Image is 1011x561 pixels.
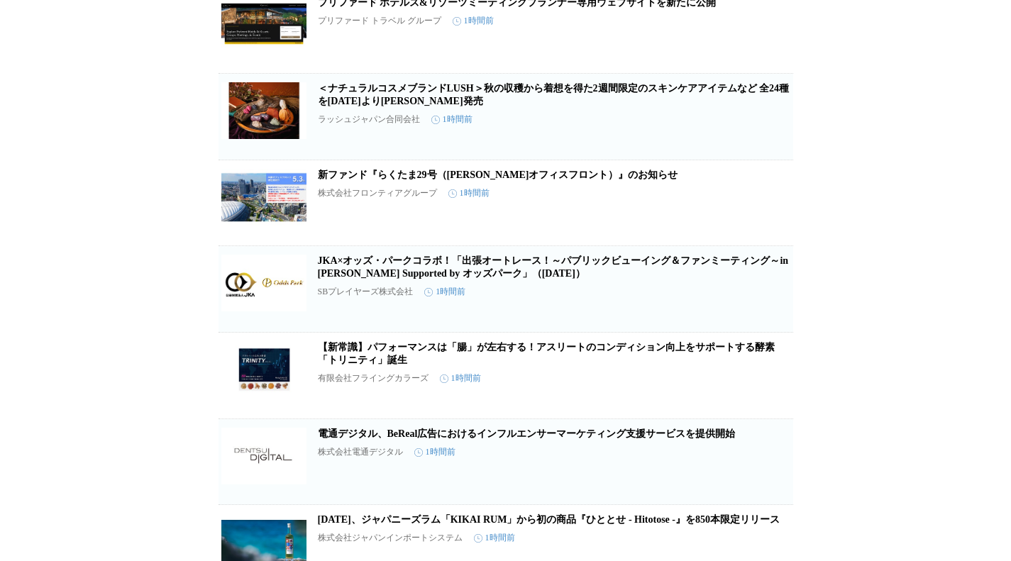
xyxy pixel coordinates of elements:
p: プリファード トラベル グループ [318,15,441,27]
img: 【新常識】パフォーマンスは「腸」が左右する！アスリートのコンディション向上をサポートする酵素「トリニティ」誕生 [221,341,306,398]
time: 1時間前 [448,187,490,199]
time: 1時間前 [440,372,481,384]
p: 有限会社フライングカラーズ [318,372,429,384]
img: 電通デジタル、BeReal広告におけるインフルエンサーマーケティング支援サービスを提供開始 [221,428,306,484]
p: 株式会社電通デジタル [318,446,403,458]
a: [DATE]、ジャパニーズラム「KIKAI RUM」から初の商品『ひととせ - Hitotose -』を850本限定リリース [318,514,780,525]
a: 新ファンド『らくたま29号（[PERSON_NAME]オフィスフロント）』のお知らせ [318,170,678,180]
time: 1時間前 [453,15,494,27]
p: 株式会社ジャパンインポートシステム [318,532,463,544]
a: JKA×オッズ・パークコラボ！「出張オートレース！～パブリックビューイング＆ファンミーティング～in [PERSON_NAME] Supported by オッズパーク」（[DATE]） [318,255,789,279]
time: 1時間前 [474,532,515,544]
time: 1時間前 [431,113,473,126]
p: SBプレイヤーズ株式会社 [318,286,414,298]
a: ＜ナチュラルコスメブランドLUSH＞秋の収穫から着想を得た2週間限定のスキンケアアイテムなど 全24種を[DATE]より[PERSON_NAME]発売 [318,83,790,106]
p: ラッシュジャパン合同会社 [318,113,420,126]
a: 電通デジタル、BeReal広告におけるインフルエンサーマーケティング支援サービスを提供開始 [318,428,736,439]
img: JKA×オッズ・パークコラボ！「出張オートレース！～パブリックビューイング＆ファンミーティング～in 上野 Supported by オッズパーク」（11月3日） [221,255,306,311]
img: 新ファンド『らくたま29号（本郷オフィスフロント）』のお知らせ [221,169,306,226]
img: ＜ナチュラルコスメブランドLUSH＞秋の収穫から着想を得た2週間限定のスキンケアアイテムなど 全24種を10月16日（木）より順次発売 [221,82,306,139]
a: 【新常識】パフォーマンスは「腸」が左右する！アスリートのコンディション向上をサポートする酵素「トリニティ」誕生 [318,342,775,365]
time: 1時間前 [414,446,455,458]
time: 1時間前 [424,286,465,298]
p: 株式会社フロンティアグループ [318,187,437,199]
